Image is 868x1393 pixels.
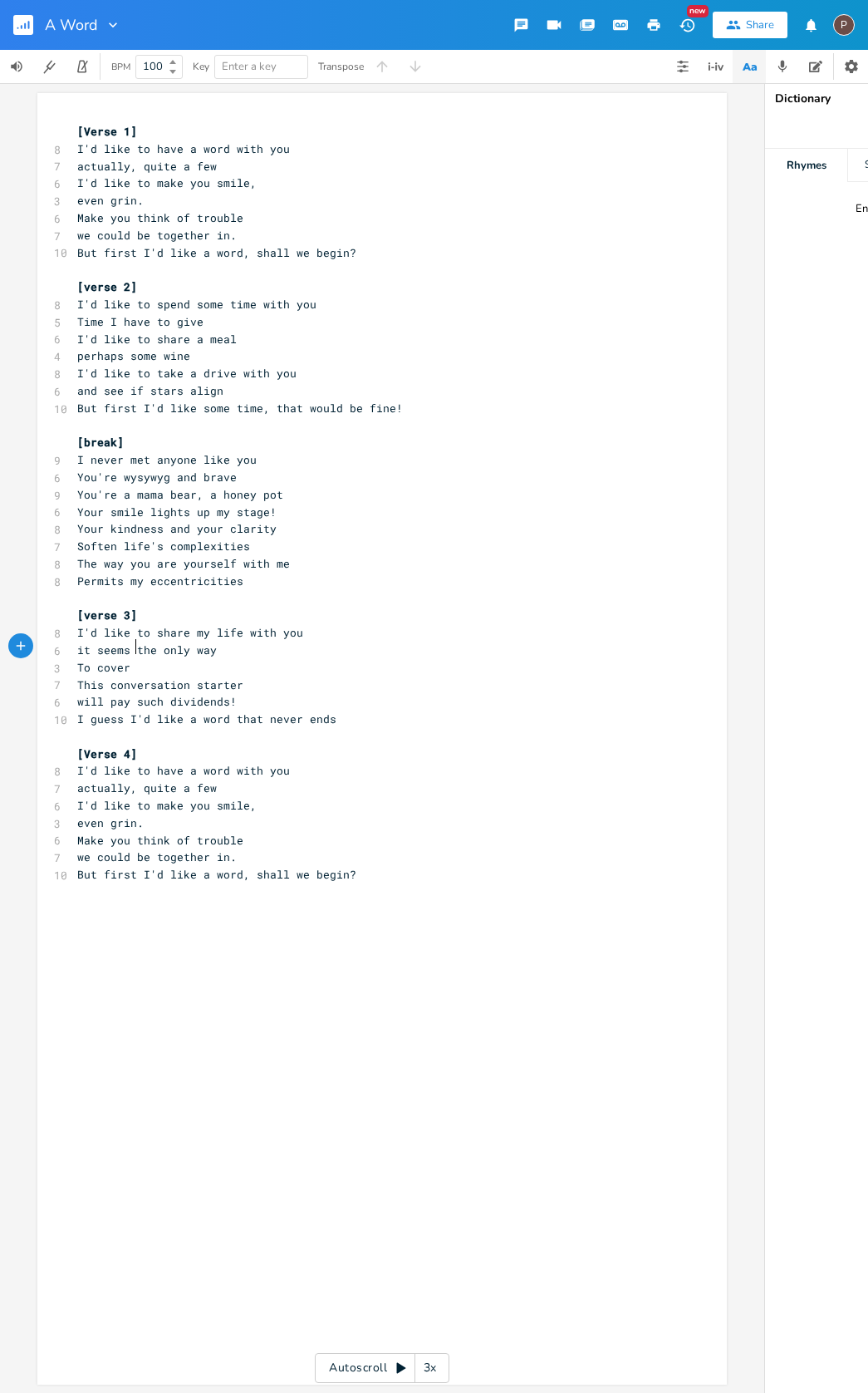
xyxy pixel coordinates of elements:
[77,487,283,502] span: You're a mama bear, a honey pot
[77,694,237,709] span: will pay such dividends!
[765,149,847,182] div: Rhymes
[77,867,356,882] span: But first I'd like a word, shall we begin?
[77,625,303,640] span: I'd like to share my life with you
[77,660,130,675] span: To cover
[77,314,204,329] span: Time I have to give
[77,175,257,190] span: I'd like to make you smile,
[193,62,209,71] div: Key
[746,17,774,32] div: Share
[45,17,98,32] span: A Word
[77,815,144,830] span: even grin.
[77,245,356,260] span: But first I'd like a word, shall we begin?
[77,210,243,225] span: Make you think of trouble
[77,763,290,778] span: I'd like to have a word with you
[77,798,257,813] span: I'd like to make you smile,
[315,1353,449,1383] div: Autoscroll
[833,14,855,36] div: Paul H
[77,159,217,174] span: actually, quite a few
[77,556,290,571] span: The way you are yourself with me
[77,332,237,347] span: I'd like to share a meal
[77,383,223,398] span: and see if stars align
[77,849,237,864] span: we could be together in.
[77,141,290,156] span: I'd like to have a word with you
[77,435,124,450] span: [break]
[77,452,257,467] span: I never met anyone like you
[222,59,277,74] span: Enter a key
[77,711,336,726] span: I guess I'd like a word that never ends
[77,642,217,657] span: it seems the only way
[77,780,217,795] span: actually, quite a few
[77,297,316,312] span: I'd like to spend some time with you
[77,746,137,761] span: [Verse 4]
[77,470,237,485] span: You're wysywyg and brave
[77,401,403,416] span: But first I'd like some time, that would be fine!
[415,1353,445,1383] div: 3x
[77,608,137,623] span: [verse 3]
[77,573,243,588] span: Permits my eccentricities
[77,677,243,692] span: This conversation starter
[687,5,709,17] div: New
[77,539,250,554] span: Soften life's complexities
[77,521,277,536] span: Your kindness and your clarity
[77,124,137,139] span: [Verse 1]
[670,10,704,40] button: New
[713,12,787,38] button: Share
[77,366,297,381] span: I'd like to take a drive with you
[77,833,243,848] span: Make you think of trouble
[833,6,855,44] button: P
[77,348,190,363] span: perhaps some wine
[77,279,137,294] span: [verse 2]
[77,505,277,519] span: Your smile lights up my stage!
[318,62,364,71] div: Transpose
[77,228,237,243] span: we could be together in.
[111,62,130,71] div: BPM
[77,193,144,208] span: even grin.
